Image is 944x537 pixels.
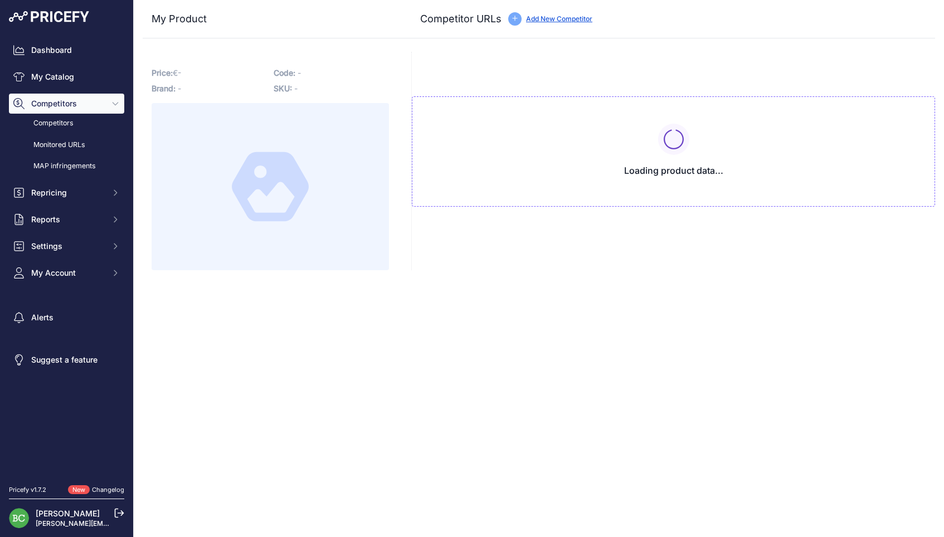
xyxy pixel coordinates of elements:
[274,84,292,93] span: SKU:
[152,68,173,77] span: Price:
[9,209,124,230] button: Reports
[152,84,176,93] span: Brand:
[9,183,124,203] button: Repricing
[9,135,124,155] a: Monitored URLs
[526,14,592,23] a: Add New Competitor
[36,509,100,518] a: [PERSON_NAME]
[9,67,124,87] a: My Catalog
[298,68,301,77] span: -
[31,241,104,252] span: Settings
[9,40,124,60] a: Dashboard
[9,11,89,22] img: Pricefy Logo
[9,307,124,328] a: Alerts
[9,350,124,370] a: Suggest a feature
[31,187,104,198] span: Repricing
[36,519,262,528] a: [PERSON_NAME][EMAIL_ADDRESS][DOMAIN_NAME][PERSON_NAME]
[9,114,124,133] a: Competitors
[274,68,295,77] span: Code:
[178,84,181,93] span: -
[68,485,90,495] span: New
[9,485,46,495] div: Pricefy v1.7.2
[152,65,267,81] p: €
[31,214,104,225] span: Reports
[9,263,124,283] button: My Account
[421,164,926,177] h3: Loading product data...
[178,68,181,77] span: -
[9,40,124,472] nav: Sidebar
[294,84,298,93] span: -
[9,236,124,256] button: Settings
[152,11,389,27] h3: My Product
[9,157,124,176] a: MAP infringements
[92,486,124,494] a: Changelog
[31,98,104,109] span: Competitors
[31,267,104,279] span: My Account
[420,11,502,27] h3: Competitor URLs
[9,94,124,114] button: Competitors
